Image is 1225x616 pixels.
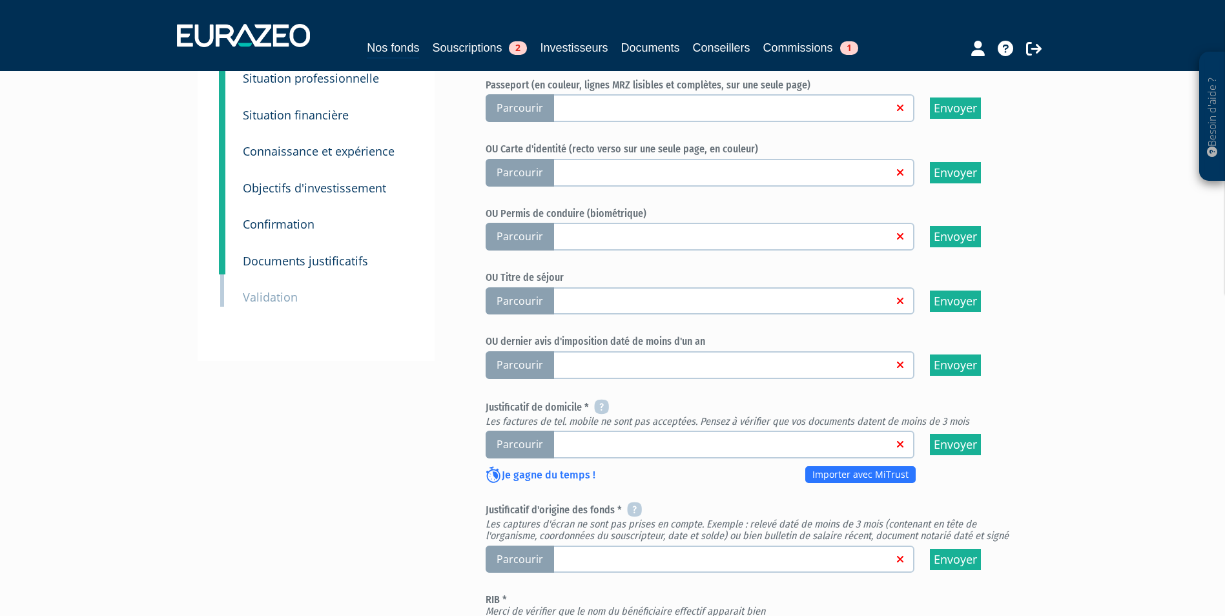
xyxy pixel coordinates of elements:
[486,518,1009,542] em: Les captures d'écran ne sont pas prises en compte. Exemple : relevé daté de moins de 3 mois (cont...
[486,159,554,187] span: Parcourir
[486,272,1022,283] h6: OU Titre de séjour
[486,208,1022,220] h6: OU Permis de conduire (biométrique)
[540,39,608,57] a: Investisseurs
[763,39,858,57] a: Commissions1
[486,400,1022,427] h6: Justificatif de domicile *
[930,162,981,183] input: Envoyer
[486,415,969,427] em: Les factures de tel. mobile ne sont pas acceptées. Pensez à vérifier que vos documents datent de ...
[243,253,368,269] small: Documents justificatifs
[930,434,981,455] input: Envoyer
[219,161,225,201] a: 6
[930,98,981,119] input: Envoyer
[486,503,1022,541] h6: Justificatif d'origine des fonds *
[219,234,225,274] a: 8
[486,94,554,122] span: Parcourir
[621,39,680,57] a: Documents
[509,41,527,55] span: 2
[367,39,419,59] a: Nos fonds
[432,39,527,57] a: Souscriptions2
[805,466,916,483] a: Importer avec MiTrust
[1205,59,1220,175] p: Besoin d'aide ?
[930,226,981,247] input: Envoyer
[486,467,595,484] p: Je gagne du temps !
[486,546,554,573] span: Parcourir
[219,125,225,165] a: 5
[486,223,554,251] span: Parcourir
[486,143,1022,155] h6: OU Carte d'identité (recto verso sur une seule page, en couleur)
[486,431,554,458] span: Parcourir
[243,289,298,305] small: Validation
[486,351,554,379] span: Parcourir
[486,287,554,315] span: Parcourir
[243,143,395,159] small: Connaissance et expérience
[840,41,858,55] span: 1
[219,52,225,92] a: 3
[930,549,981,570] input: Envoyer
[693,39,750,57] a: Conseillers
[486,79,1022,91] h6: Passeport (en couleur, lignes MRZ lisibles et complètes, sur une seule page)
[930,354,981,376] input: Envoyer
[243,216,314,232] small: Confirmation
[930,291,981,312] input: Envoyer
[219,88,225,128] a: 4
[219,198,225,238] a: 7
[243,70,379,86] small: Situation professionnelle
[486,336,1022,347] h6: OU dernier avis d'imposition daté de moins d'un an
[243,180,386,196] small: Objectifs d'investissement
[243,107,349,123] small: Situation financière
[177,24,310,47] img: 1732889491-logotype_eurazeo_blanc_rvb.png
